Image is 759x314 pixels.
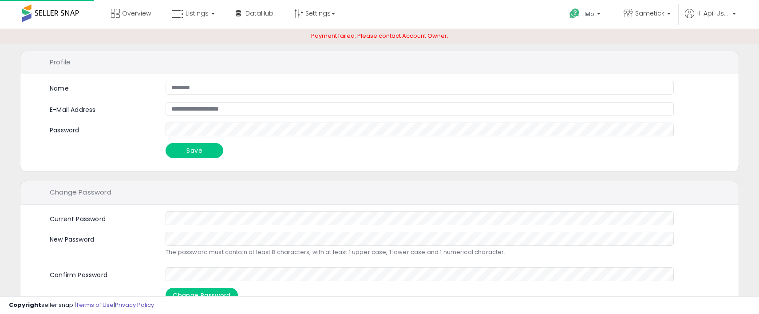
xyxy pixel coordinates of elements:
[166,143,223,158] button: Save
[245,9,273,18] span: DataHub
[696,9,730,18] span: Hi Api-User
[166,288,238,303] button: Change Password
[685,9,736,29] a: Hi Api-User
[311,32,448,40] span: Payment failed: Please contact Account Owner.
[50,84,69,93] label: Name
[76,301,114,309] a: Terms of Use
[43,102,159,115] label: E-Mail Address
[43,267,159,280] label: Confirm Password
[9,301,154,310] div: seller snap | |
[569,8,580,19] i: Get Help
[43,211,159,224] label: Current Password
[20,181,739,205] div: Change Password
[20,51,739,75] div: Profile
[582,10,594,18] span: Help
[166,248,674,257] p: The password must contain at least 8 characters, with at least 1 upper case, 1 lower case and 1 n...
[43,123,159,135] label: Password
[562,1,609,29] a: Help
[9,301,41,309] strong: Copyright
[43,232,159,244] label: New Password
[122,9,151,18] span: Overview
[186,9,209,18] span: Listings
[635,9,664,18] span: Sametick
[115,301,154,309] a: Privacy Policy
